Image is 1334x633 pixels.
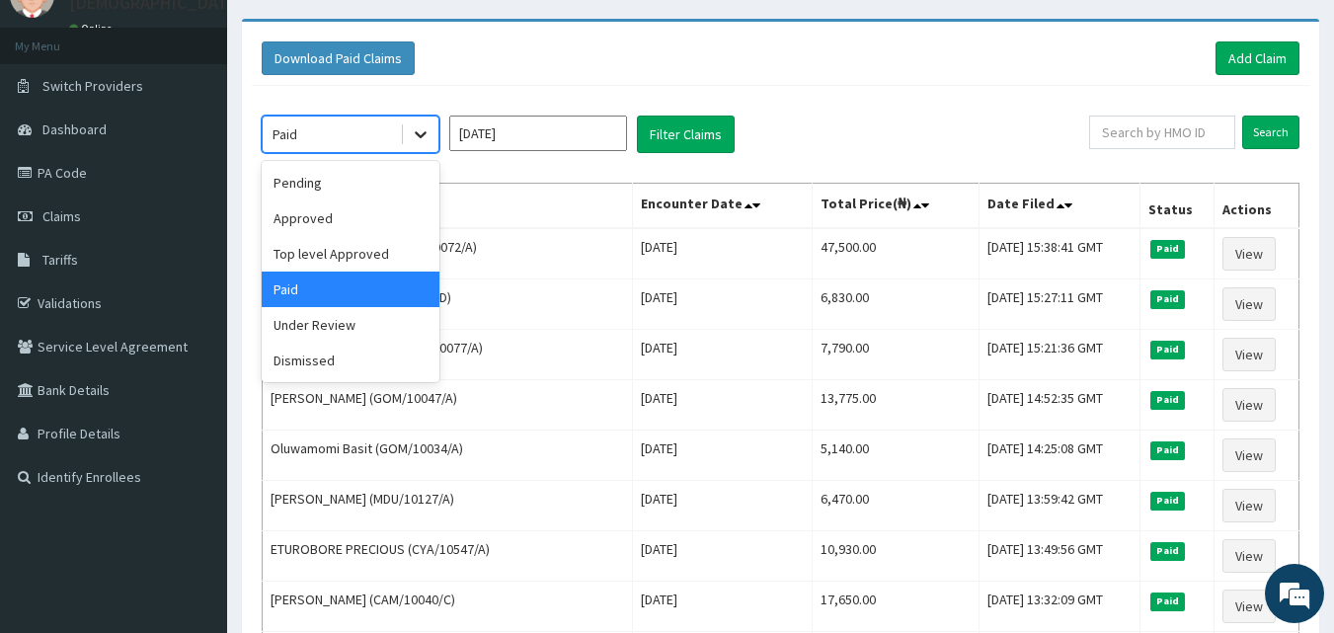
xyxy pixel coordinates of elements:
[813,330,980,380] td: 7,790.00
[633,184,813,229] th: Encounter Date
[979,380,1139,431] td: [DATE] 14:52:35 GMT
[1214,184,1298,229] th: Actions
[633,279,813,330] td: [DATE]
[449,116,627,151] input: Select Month and Year
[263,481,633,531] td: [PERSON_NAME] (MDU/10127/A)
[262,165,439,200] div: Pending
[263,380,633,431] td: [PERSON_NAME] (GOM/10047/A)
[1139,184,1214,229] th: Status
[979,531,1139,582] td: [DATE] 13:49:56 GMT
[633,531,813,582] td: [DATE]
[637,116,735,153] button: Filter Claims
[979,431,1139,481] td: [DATE] 14:25:08 GMT
[263,228,633,279] td: Iyun [PERSON_NAME] (RNL/10072/A)
[262,343,439,378] div: Dismissed
[979,330,1139,380] td: [DATE] 15:21:36 GMT
[262,236,439,272] div: Top level Approved
[1216,41,1299,75] a: Add Claim
[813,279,980,330] td: 6,830.00
[1222,237,1276,271] a: View
[813,531,980,582] td: 10,930.00
[262,307,439,343] div: Under Review
[263,431,633,481] td: Oluwamomi Basit (GOM/10034/A)
[813,380,980,431] td: 13,775.00
[263,184,633,229] th: Name
[69,22,117,36] a: Online
[1150,240,1186,258] span: Paid
[1150,341,1186,358] span: Paid
[263,279,633,330] td: [PERSON_NAME] (CHL/10909/D)
[1242,116,1299,149] input: Search
[42,77,143,95] span: Switch Providers
[813,431,980,481] td: 5,140.00
[263,531,633,582] td: ETUROBORE PRECIOUS (CYA/10547/A)
[1222,388,1276,422] a: View
[1222,539,1276,573] a: View
[42,120,107,138] span: Dashboard
[813,184,980,229] th: Total Price(₦)
[42,251,78,269] span: Tariffs
[979,279,1139,330] td: [DATE] 15:27:11 GMT
[262,41,415,75] button: Download Paid Claims
[1150,391,1186,409] span: Paid
[813,481,980,531] td: 6,470.00
[979,481,1139,531] td: [DATE] 13:59:42 GMT
[42,207,81,225] span: Claims
[263,582,633,632] td: [PERSON_NAME] (CAM/10040/C)
[813,582,980,632] td: 17,650.00
[1222,590,1276,623] a: View
[1222,489,1276,522] a: View
[1150,492,1186,510] span: Paid
[633,431,813,481] td: [DATE]
[1089,116,1235,149] input: Search by HMO ID
[979,184,1139,229] th: Date Filed
[813,228,980,279] td: 47,500.00
[1150,290,1186,308] span: Paid
[1222,338,1276,371] a: View
[1222,287,1276,321] a: View
[1222,438,1276,472] a: View
[262,200,439,236] div: Approved
[1150,593,1186,610] span: Paid
[633,481,813,531] td: [DATE]
[979,228,1139,279] td: [DATE] 15:38:41 GMT
[1150,542,1186,560] span: Paid
[263,330,633,380] td: [DATE] IMHANFORTOR (CHG/10077/A)
[1150,441,1186,459] span: Paid
[979,582,1139,632] td: [DATE] 13:32:09 GMT
[633,582,813,632] td: [DATE]
[273,124,297,144] div: Paid
[633,380,813,431] td: [DATE]
[262,272,439,307] div: Paid
[633,228,813,279] td: [DATE]
[633,330,813,380] td: [DATE]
